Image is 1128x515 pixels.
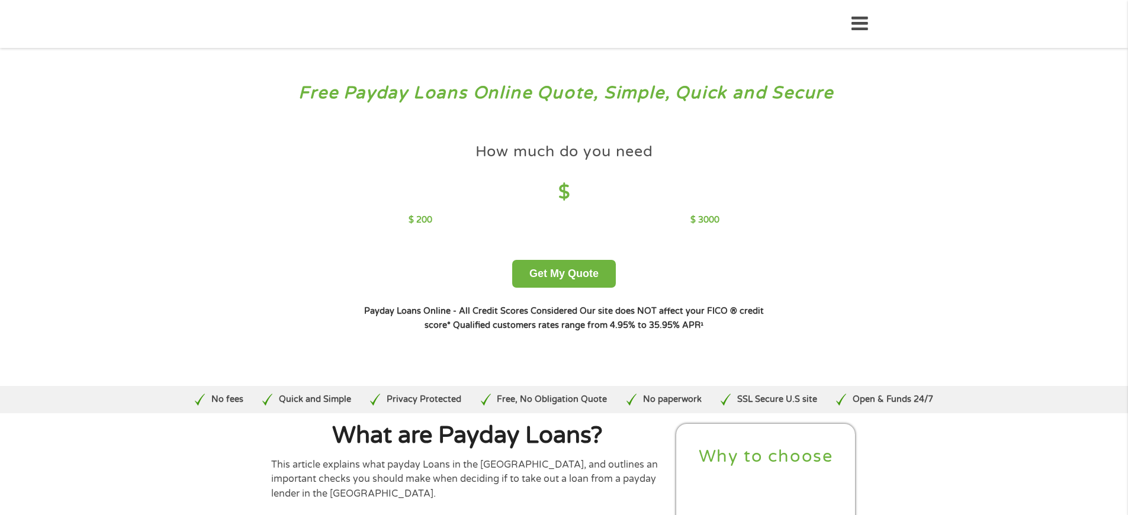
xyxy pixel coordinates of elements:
[211,393,243,406] p: No fees
[643,393,702,406] p: No paperwork
[364,306,577,316] strong: Payday Loans Online - All Credit Scores Considered
[425,306,764,330] strong: Our site does NOT affect your FICO ® credit score*
[475,142,653,162] h4: How much do you need
[34,82,1094,104] h3: Free Payday Loans Online Quote, Simple, Quick and Secure
[279,393,351,406] p: Quick and Simple
[271,424,664,448] h1: What are Payday Loans?
[690,214,719,227] p: $ 3000
[853,393,933,406] p: Open & Funds 24/7
[512,260,616,288] button: Get My Quote
[387,393,461,406] p: Privacy Protected
[737,393,817,406] p: SSL Secure U.S site
[497,393,607,406] p: Free, No Obligation Quote
[271,458,664,501] p: This article explains what payday Loans in the [GEOGRAPHIC_DATA], and outlines an important check...
[409,181,719,205] h4: $
[409,214,432,227] p: $ 200
[686,446,846,468] h2: Why to choose
[453,320,703,330] strong: Qualified customers rates range from 4.95% to 35.95% APR¹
